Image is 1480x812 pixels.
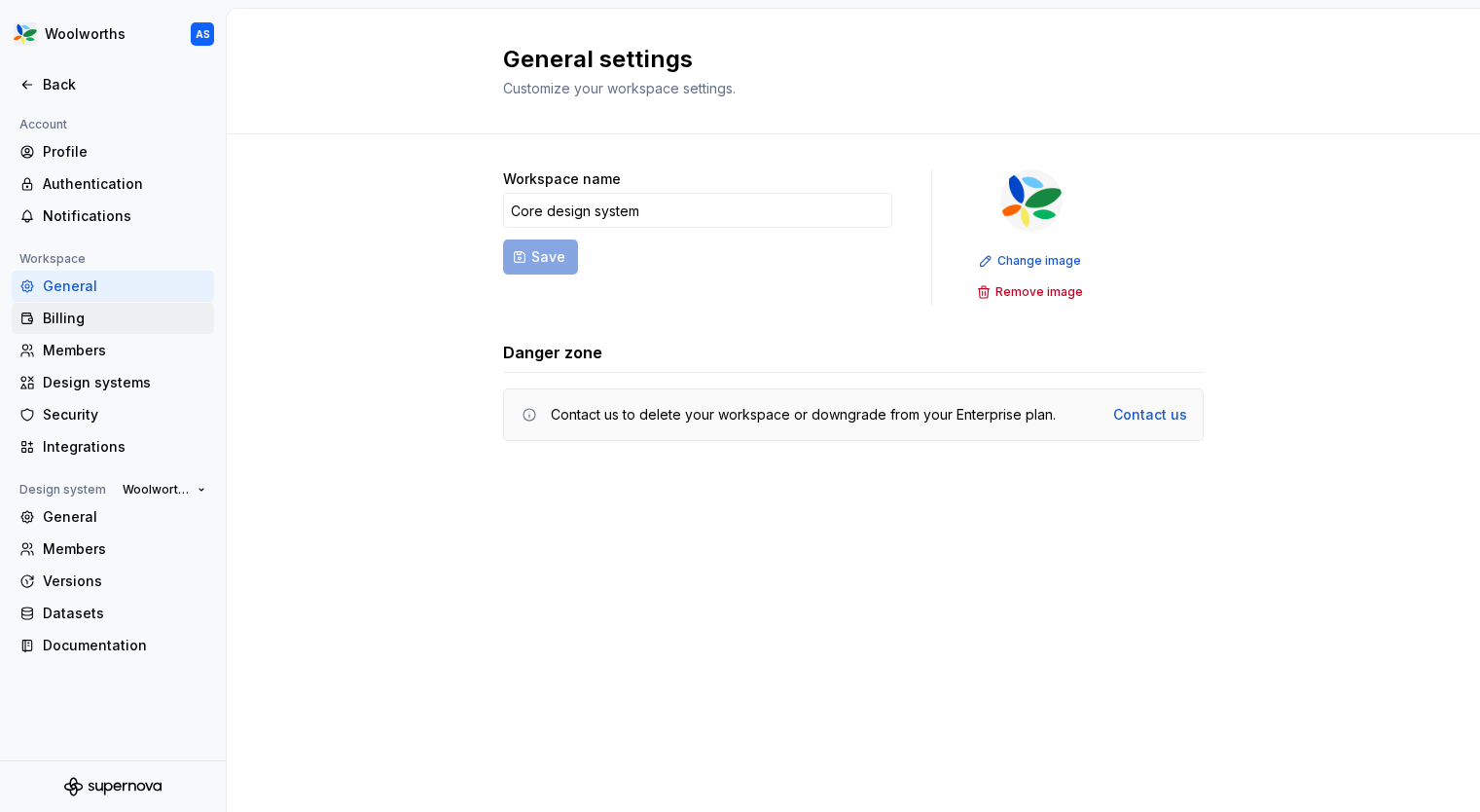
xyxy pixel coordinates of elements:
[123,482,190,498] span: Woolworths
[551,405,1056,424] div: Contact us to delete your workspace or downgrade from your Enterprise plan.
[12,478,114,501] div: Design system
[12,534,214,565] a: Members
[43,373,206,392] div: Design systems
[12,431,214,462] a: Integrations
[43,309,206,328] div: Billing
[12,201,214,232] a: Notifications
[503,341,602,364] h3: Danger zone
[45,24,126,44] div: Woolworths
[43,437,206,457] div: Integrations
[43,142,206,162] div: Profile
[997,253,1081,269] span: Change image
[43,206,206,226] div: Notifications
[12,247,93,271] div: Workspace
[12,271,214,302] a: General
[12,303,214,334] a: Billing
[503,44,1180,75] h2: General settings
[43,75,206,94] div: Back
[43,405,206,424] div: Security
[196,26,210,42] div: AS
[12,598,214,629] a: Datasets
[43,174,206,194] div: Authentication
[12,367,214,398] a: Design systems
[1113,405,1187,424] a: Contact us
[12,136,214,167] a: Profile
[43,341,206,360] div: Members
[64,777,162,796] svg: Supernova Logo
[12,399,214,430] a: Security
[12,501,214,533] a: General
[971,278,1092,306] button: Remove image
[12,69,214,100] a: Back
[503,169,621,189] label: Workspace name
[14,22,37,46] img: 551ca721-6c59-42a7-accd-e26345b0b9d6.png
[43,539,206,559] div: Members
[995,284,1083,300] span: Remove image
[43,507,206,527] div: General
[12,168,214,200] a: Authentication
[12,630,214,661] a: Documentation
[43,636,206,655] div: Documentation
[43,277,206,296] div: General
[973,247,1090,275] button: Change image
[43,604,206,623] div: Datasets
[12,335,214,366] a: Members
[43,572,206,591] div: Versions
[12,566,214,597] a: Versions
[503,80,736,96] span: Customize your workspace settings.
[1000,169,1063,232] img: 551ca721-6c59-42a7-accd-e26345b0b9d6.png
[4,13,222,55] button: WoolworthsAS
[12,113,75,136] div: Account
